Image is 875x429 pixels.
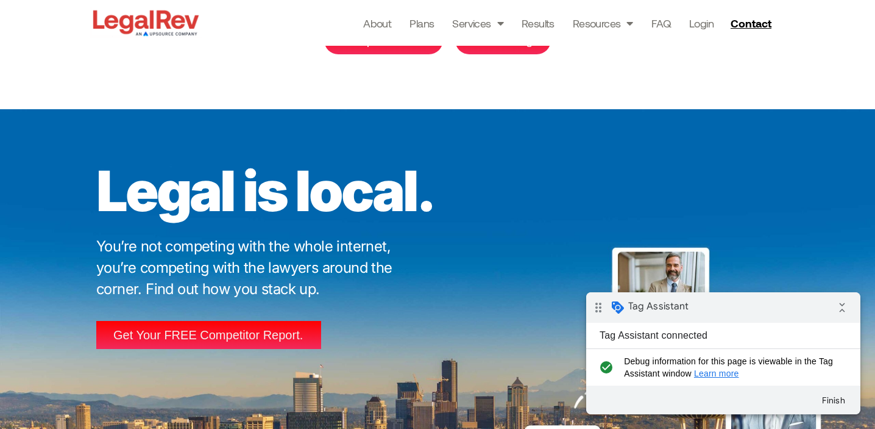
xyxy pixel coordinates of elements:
span: Compare Plans [341,34,425,46]
i: Collapse debug badge [244,3,268,27]
i: check_circle [10,63,30,87]
a: Login [689,15,714,32]
a: Results [522,15,554,32]
span: Contact [731,18,771,29]
a: About [363,15,391,32]
span: Get Your FREE Competitor Report. [113,329,303,341]
a: Services [452,15,503,32]
a: Resources [573,15,633,32]
a: Learn more [108,76,153,86]
button: Finish [225,97,269,119]
a: FAQ [651,15,671,32]
nav: Menu [363,15,714,32]
p: You’re not competing with the whole internet, you’re competing with the lawyers around the corner... [96,236,428,300]
a: Plans [409,15,434,32]
a: Contact [726,13,779,33]
p: Legal is local. [96,164,470,218]
span: Debug information for this page is viewable in the Tag Assistant window [38,63,254,87]
span: Get Pricing [472,34,533,46]
a: Get Your FREE Competitor Report. [96,321,321,349]
span: Tag Assistant [42,8,102,20]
